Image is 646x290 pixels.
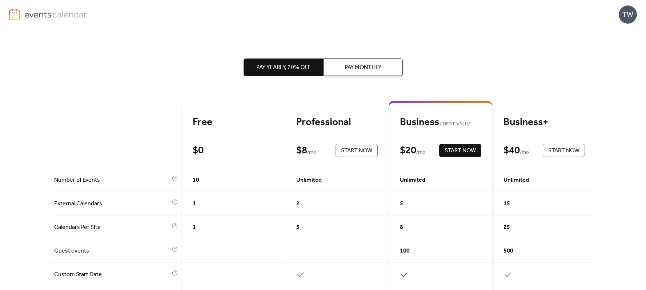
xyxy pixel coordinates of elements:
[193,116,274,129] div: Free
[400,247,410,255] span: 100
[336,144,378,157] button: Start Now
[54,223,170,232] span: Calendars Per Site
[296,144,307,157] div: $ 8
[503,144,520,157] div: $ 40
[244,59,323,76] button: Pay Yearly, 20% off
[256,63,310,72] span: Pay Yearly, 20% off
[543,144,585,157] button: Start Now
[400,116,481,129] div: Business
[54,200,170,208] span: External Calendars
[54,247,170,255] span: Guest events
[503,200,510,208] span: 15
[400,200,403,208] span: 5
[503,116,585,129] div: Business+
[345,63,381,72] span: Pay Monthly
[439,144,481,157] button: Start Now
[193,200,196,208] span: 1
[416,148,425,157] span: / mo
[341,146,372,155] span: Start Now
[54,176,170,185] span: Number of Events
[54,270,170,279] span: Custom Start Date
[439,120,472,129] span: BEST VALUE
[296,223,300,232] span: 3
[520,148,529,157] span: / mo
[296,200,300,208] span: 2
[193,223,196,232] span: 1
[323,59,403,76] button: Pay Monthly
[503,247,513,255] span: 500
[503,223,510,232] span: 25
[9,9,20,20] img: logo
[548,146,579,155] span: Start Now
[619,5,637,24] div: TW
[24,9,87,20] img: logo-type
[193,144,204,157] div: $ 0
[503,176,529,185] span: Unlimited
[445,146,476,155] span: Start Now
[400,144,416,157] div: $ 20
[400,223,403,232] span: 8
[193,176,199,185] span: 10
[307,148,316,157] span: / mo
[296,116,378,129] div: Professional
[296,176,322,185] span: Unlimited
[400,176,425,185] span: Unlimited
